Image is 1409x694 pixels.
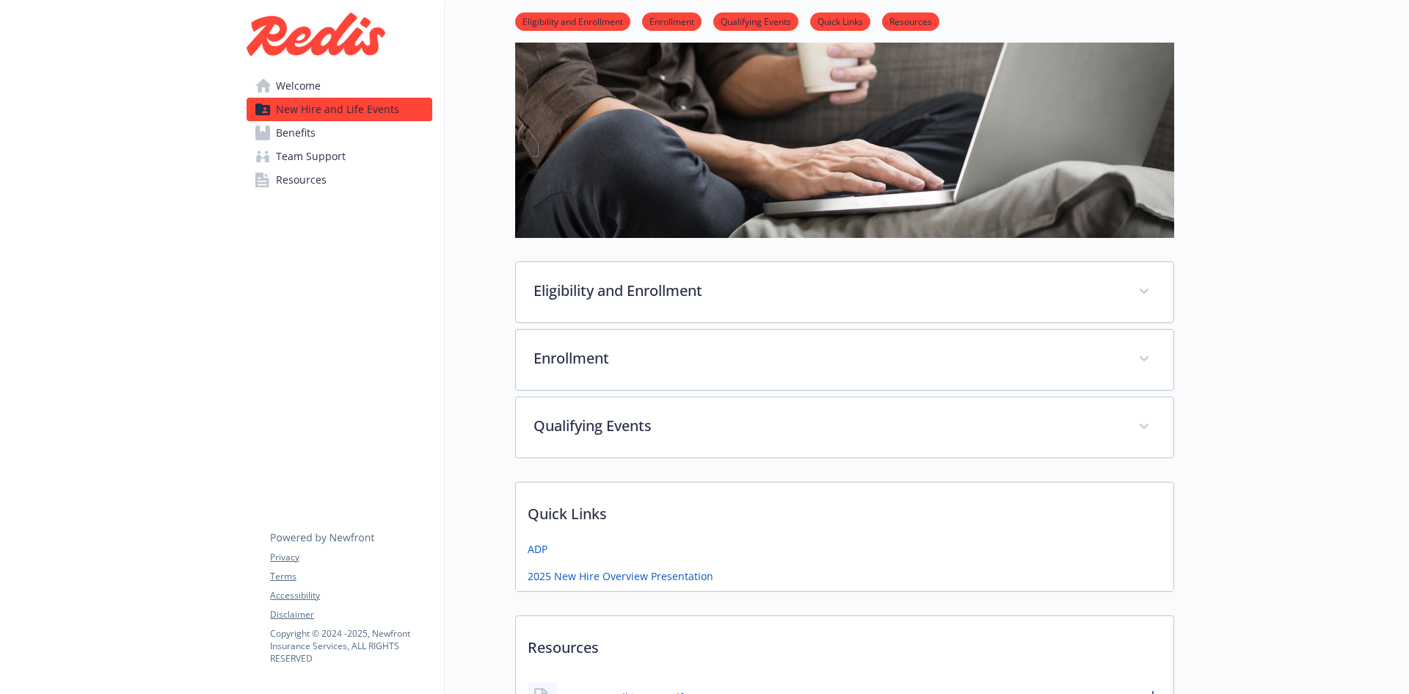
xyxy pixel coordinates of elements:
[270,551,432,564] a: Privacy
[516,262,1173,322] div: Eligibility and Enrollment
[276,121,316,145] span: Benefits
[516,482,1173,537] p: Quick Links
[534,280,1121,302] p: Eligibility and Enrollment
[247,98,432,121] a: New Hire and Life Events
[642,14,702,28] a: Enrollment
[247,121,432,145] a: Benefits
[270,570,432,583] a: Terms
[515,14,630,28] a: Eligibility and Enrollment
[276,145,346,168] span: Team Support
[528,568,713,584] a: 2025 New Hire Overview Presentation
[534,347,1121,369] p: Enrollment
[247,74,432,98] a: Welcome
[713,14,798,28] a: Qualifying Events
[882,14,939,28] a: Resources
[270,589,432,602] a: Accessibility
[247,145,432,168] a: Team Support
[270,608,432,621] a: Disclaimer
[247,168,432,192] a: Resources
[276,168,327,192] span: Resources
[276,98,399,121] span: New Hire and Life Events
[516,330,1173,390] div: Enrollment
[276,74,321,98] span: Welcome
[516,397,1173,458] div: Qualifying Events
[270,627,432,665] p: Copyright © 2024 - 2025 , Newfront Insurance Services, ALL RIGHTS RESERVED
[516,616,1173,670] p: Resources
[810,14,870,28] a: Quick Links
[534,415,1121,437] p: Qualifying Events
[528,541,547,557] a: ADP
